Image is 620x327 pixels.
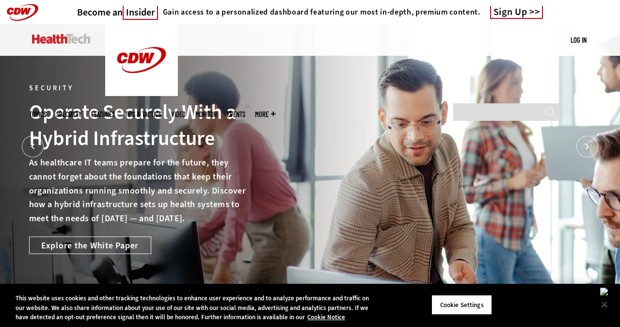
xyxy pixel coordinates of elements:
span: More [255,111,275,118]
a: Tips & Tactics [125,111,161,118]
a: Log in [571,35,587,44]
a: Become anInsider [77,6,158,18]
a: Explore the White Paper [29,236,151,254]
span: Topics [29,111,47,118]
img: Home [32,34,91,44]
a: Video [171,111,186,118]
button: Prev [22,136,44,158]
a: Sign Up [490,6,543,19]
button: Cookie Settings [431,294,492,315]
img: Home [105,24,178,96]
p: As healthcare IT teams prepare for the future, they cannot forget about the foundations that keep... [29,156,254,226]
button: Close [594,294,615,315]
div: User menu [571,35,587,45]
a: CDW [105,88,178,98]
h3: Become an [77,6,158,18]
a: Features [91,111,115,118]
div: This website uses cookies and other tracking technologies to enhance user experience and to analy... [16,294,372,322]
button: Next [576,136,598,158]
a: MonITor [195,111,217,118]
span: Specialty [56,111,81,118]
a: Gain access to a personalized dashboard featuring our most in-depth, premium content. [158,7,480,17]
h4: Gain access to a personalized dashboard featuring our most in-depth, premium content. [163,7,480,17]
span: Insider [123,6,158,20]
a: Events [227,111,245,118]
a: More information about your privacy [307,313,345,321]
div: Operate Securely With a Hybrid Infrastructure [29,99,254,151]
